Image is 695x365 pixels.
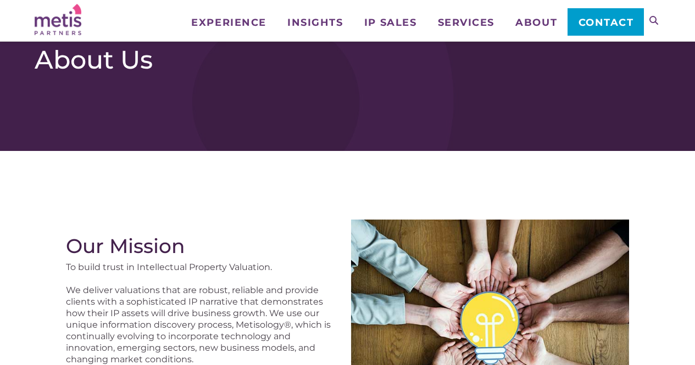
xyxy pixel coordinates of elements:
img: Metis Partners [35,4,81,35]
span: Services [438,18,494,27]
h1: About Us [35,44,660,75]
a: Contact [568,8,644,36]
span: IP Sales [364,18,416,27]
p: To build trust in Intellectual Property Valuation. [66,262,341,273]
span: Insights [287,18,343,27]
span: Contact [579,18,634,27]
span: About [515,18,557,27]
span: Experience [191,18,266,27]
h2: Our Mission [66,235,341,258]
